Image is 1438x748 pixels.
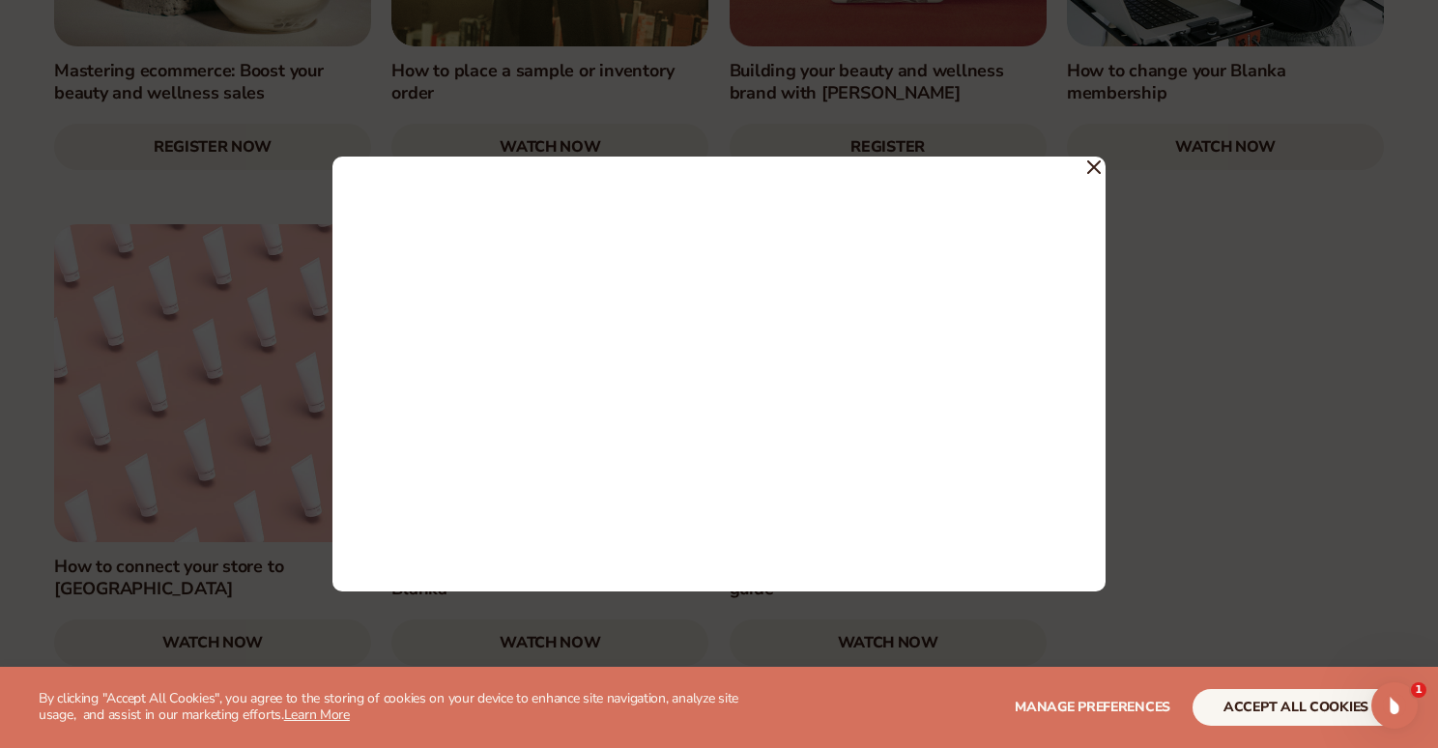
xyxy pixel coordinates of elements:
button: Manage preferences [1015,689,1170,726]
span: Manage preferences [1015,698,1170,716]
iframe: Intercom live chat [1371,682,1418,729]
p: By clicking "Accept All Cookies", you agree to the storing of cookies on your device to enhance s... [39,691,771,724]
button: accept all cookies [1193,689,1399,726]
span: 1 [1411,682,1426,698]
a: Learn More [284,705,350,724]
